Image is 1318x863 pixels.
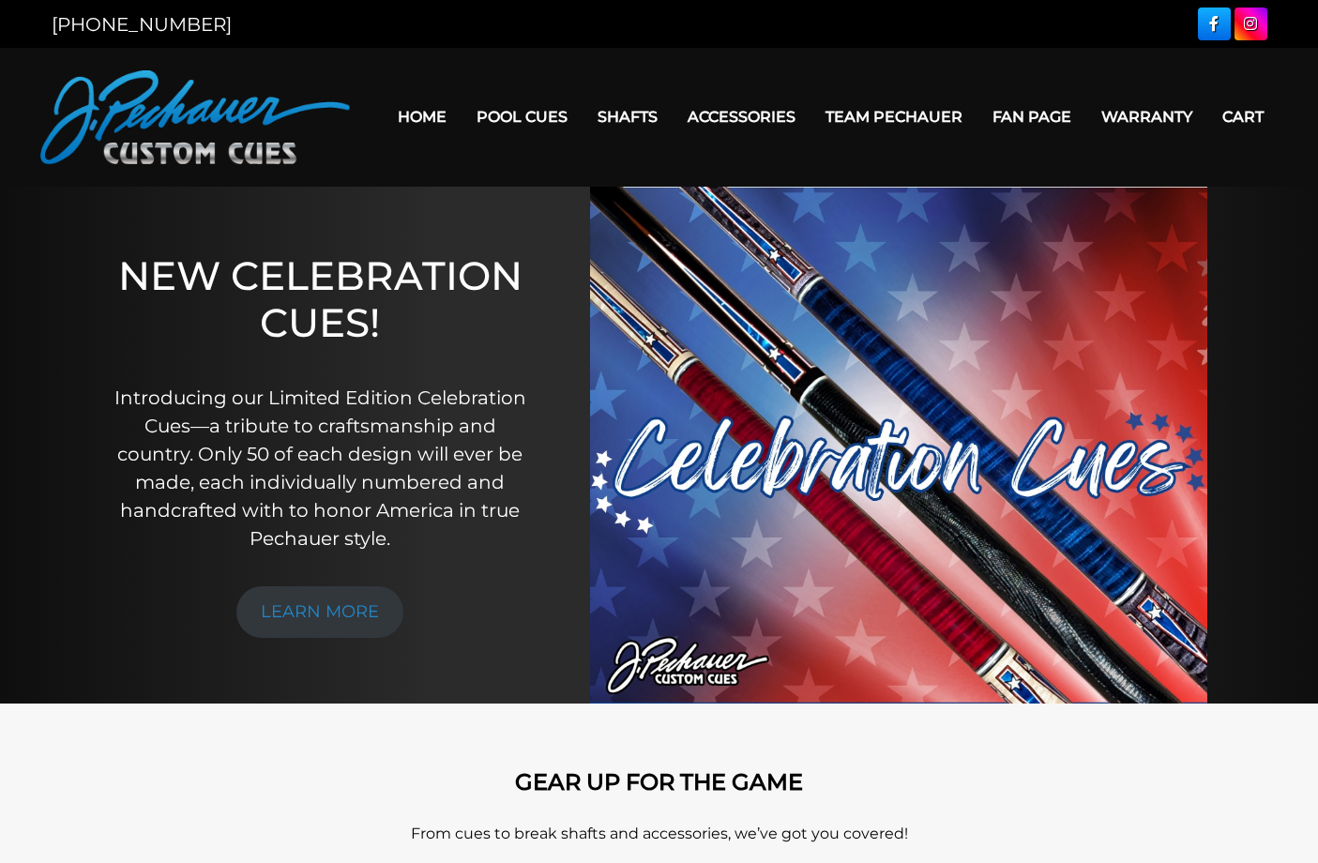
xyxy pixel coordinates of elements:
img: Pechauer Custom Cues [40,70,350,164]
strong: GEAR UP FOR THE GAME [515,768,803,795]
a: Fan Page [977,93,1086,141]
a: LEARN MORE [236,586,403,638]
a: Team Pechauer [810,93,977,141]
a: Home [383,93,462,141]
a: [PHONE_NUMBER] [52,13,232,36]
a: Shafts [583,93,673,141]
a: Pool Cues [462,93,583,141]
a: Accessories [673,93,810,141]
p: Introducing our Limited Edition Celebration Cues—a tribute to craftsmanship and country. Only 50 ... [108,384,532,553]
a: Cart [1207,93,1279,141]
p: From cues to break shafts and accessories, we’ve got you covered! [125,823,1194,845]
h1: NEW CELEBRATION CUES! [108,252,532,358]
a: Warranty [1086,93,1207,141]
